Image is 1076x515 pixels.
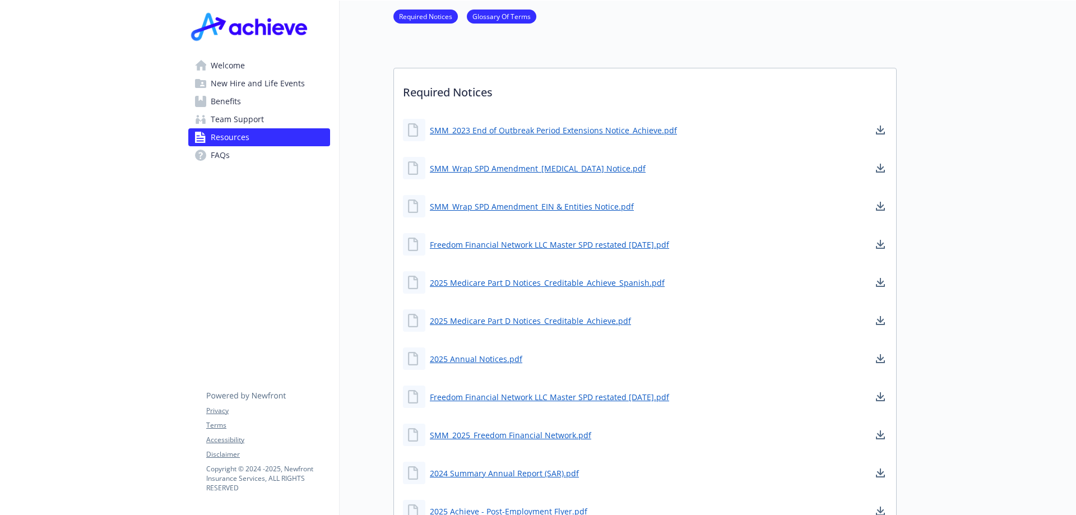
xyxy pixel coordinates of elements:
[211,57,245,75] span: Welcome
[874,390,887,403] a: download document
[874,276,887,289] a: download document
[211,75,305,92] span: New Hire and Life Events
[188,128,330,146] a: Resources
[394,68,896,110] p: Required Notices
[874,428,887,442] a: download document
[188,75,330,92] a: New Hire and Life Events
[874,199,887,213] a: download document
[874,161,887,175] a: download document
[188,110,330,128] a: Team Support
[211,128,249,146] span: Resources
[430,353,522,365] a: 2025 Annual Notices.pdf
[211,92,241,110] span: Benefits
[430,239,669,250] a: Freedom Financial Network LLC Master SPD restated [DATE].pdf
[874,123,887,137] a: download document
[467,11,536,21] a: Glossary Of Terms
[206,420,330,430] a: Terms
[430,391,669,403] a: Freedom Financial Network LLC Master SPD restated [DATE].pdf
[874,466,887,480] a: download document
[188,57,330,75] a: Welcome
[430,124,677,136] a: SMM_2023 End of Outbreak Period Extensions Notice_Achieve.pdf
[430,315,631,327] a: 2025 Medicare Part D Notices_Creditable_Achieve.pdf
[430,429,591,441] a: SMM_2025_Freedom Financial Network.pdf
[211,110,264,128] span: Team Support
[430,201,634,212] a: SMM_Wrap SPD Amendment_EIN & Entities Notice.pdf
[430,277,665,289] a: 2025 Medicare Part D Notices_Creditable_Achieve_Spanish.pdf
[206,435,330,445] a: Accessibility
[211,146,230,164] span: FAQs
[188,92,330,110] a: Benefits
[206,464,330,493] p: Copyright © 2024 - 2025 , Newfront Insurance Services, ALL RIGHTS RESERVED
[393,11,458,21] a: Required Notices
[206,406,330,416] a: Privacy
[206,449,330,460] a: Disclaimer
[430,467,579,479] a: 2024 Summary Annual Report (SAR).pdf
[188,146,330,164] a: FAQs
[874,314,887,327] a: download document
[874,238,887,251] a: download document
[430,163,646,174] a: SMM_Wrap SPD Amendment_[MEDICAL_DATA] Notice.pdf
[874,352,887,365] a: download document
